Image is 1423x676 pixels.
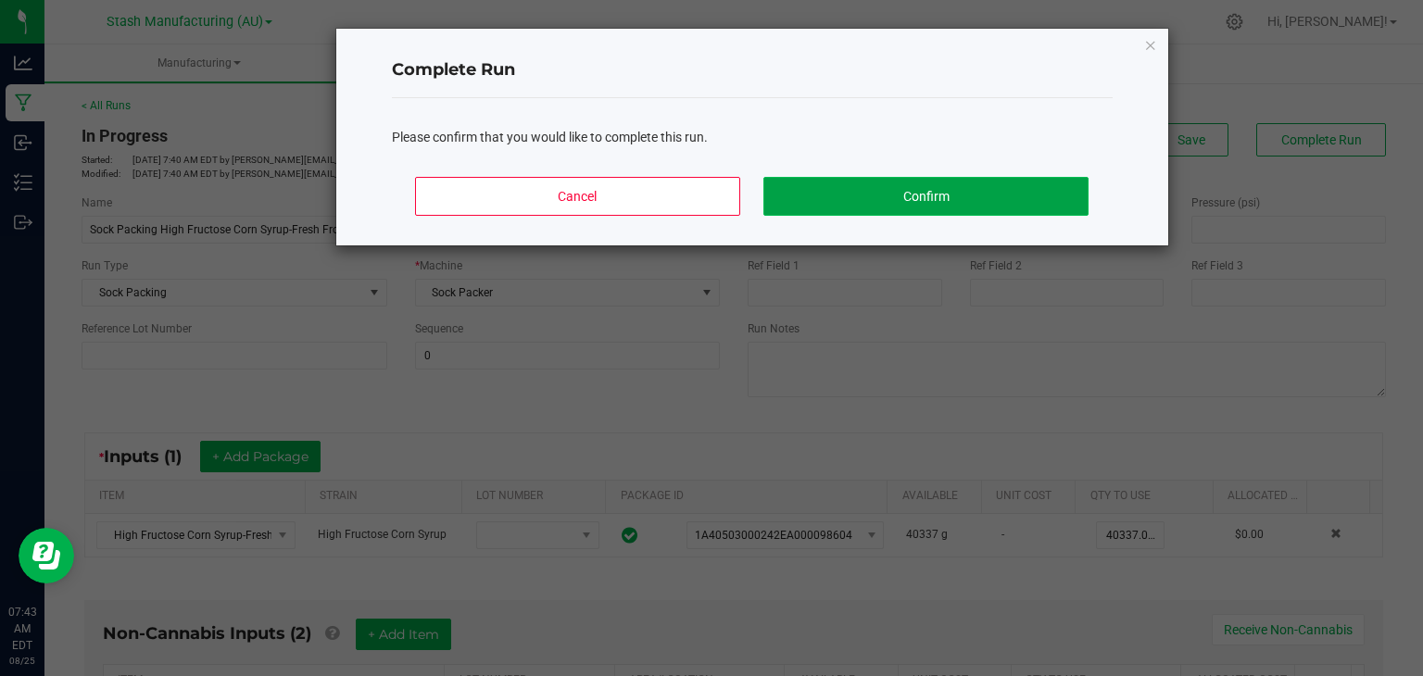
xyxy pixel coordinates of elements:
div: Please confirm that you would like to complete this run. [392,128,1113,147]
iframe: Resource center [19,528,74,583]
button: Close [1144,33,1157,56]
button: Confirm [763,177,1088,216]
h4: Complete Run [392,58,1113,82]
button: Cancel [415,177,739,216]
